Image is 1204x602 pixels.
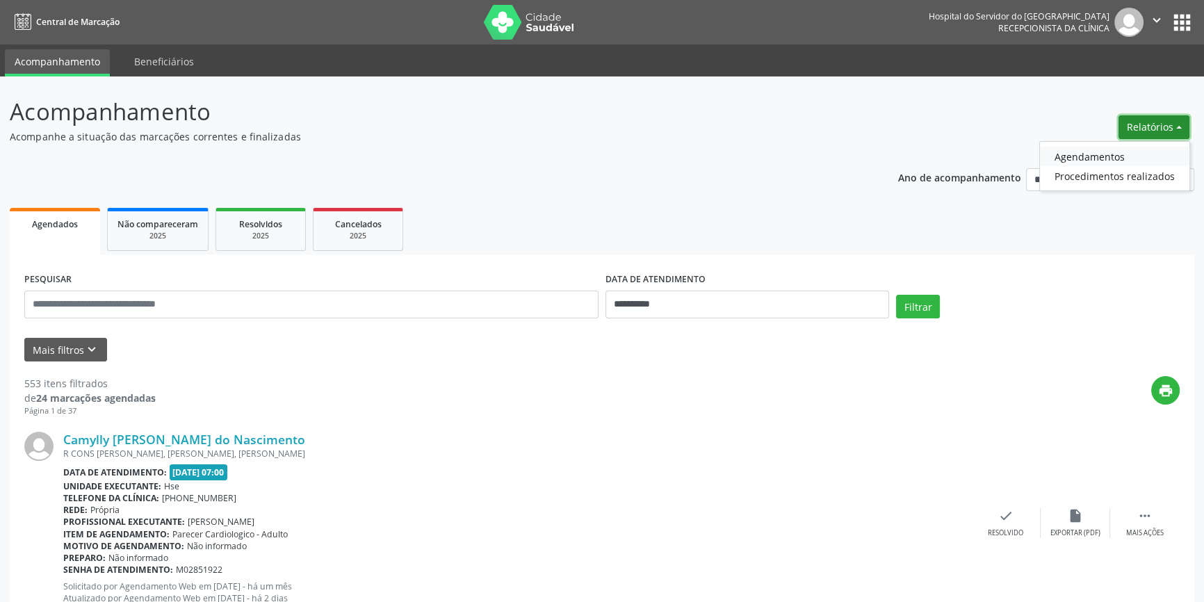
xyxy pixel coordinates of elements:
[188,516,254,528] span: [PERSON_NAME]
[1118,115,1189,139] button: Relatórios
[1039,141,1190,191] ul: Relatórios
[32,218,78,230] span: Agendados
[162,492,236,504] span: [PHONE_NUMBER]
[24,432,54,461] img: img
[1158,383,1173,398] i: print
[36,16,120,28] span: Central de Marcação
[63,480,161,492] b: Unidade executante:
[90,504,120,516] span: Própria
[117,231,198,241] div: 2025
[1068,508,1083,523] i: insert_drive_file
[1114,8,1144,37] img: img
[5,49,110,76] a: Acompanhamento
[1040,166,1189,186] a: Procedimentos realizados
[63,448,971,459] div: R CONS [PERSON_NAME], [PERSON_NAME], [PERSON_NAME]
[108,552,168,564] span: Não informado
[170,464,228,480] span: [DATE] 07:00
[63,564,173,576] b: Senha de atendimento:
[1149,13,1164,28] i: 
[1144,8,1170,37] button: 
[998,508,1014,523] i: check
[84,342,99,357] i: keyboard_arrow_down
[323,231,393,241] div: 2025
[226,231,295,241] div: 2025
[124,49,204,74] a: Beneficiários
[896,295,940,318] button: Filtrar
[117,218,198,230] span: Não compareceram
[1126,528,1164,538] div: Mais ações
[172,528,288,540] span: Parecer Cardiologico - Adulto
[898,168,1021,186] p: Ano de acompanhamento
[988,528,1023,538] div: Resolvido
[24,338,107,362] button: Mais filtroskeyboard_arrow_down
[1050,528,1100,538] div: Exportar (PDF)
[24,391,156,405] div: de
[63,466,167,478] b: Data de atendimento:
[24,269,72,291] label: PESQUISAR
[63,540,184,552] b: Motivo de agendamento:
[164,480,179,492] span: Hse
[176,564,222,576] span: M02851922
[10,129,839,144] p: Acompanhe a situação das marcações correntes e finalizadas
[335,218,382,230] span: Cancelados
[24,376,156,391] div: 553 itens filtrados
[1151,376,1180,405] button: print
[63,492,159,504] b: Telefone da clínica:
[24,405,156,417] div: Página 1 de 37
[10,10,120,33] a: Central de Marcação
[63,504,88,516] b: Rede:
[239,218,282,230] span: Resolvidos
[10,95,839,129] p: Acompanhamento
[187,540,247,552] span: Não informado
[1170,10,1194,35] button: apps
[63,528,170,540] b: Item de agendamento:
[63,432,305,447] a: Camylly [PERSON_NAME] do Nascimento
[605,269,706,291] label: DATA DE ATENDIMENTO
[63,552,106,564] b: Preparo:
[1137,508,1153,523] i: 
[63,516,185,528] b: Profissional executante:
[998,22,1109,34] span: Recepcionista da clínica
[1040,147,1189,166] a: Agendamentos
[36,391,156,405] strong: 24 marcações agendadas
[929,10,1109,22] div: Hospital do Servidor do [GEOGRAPHIC_DATA]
